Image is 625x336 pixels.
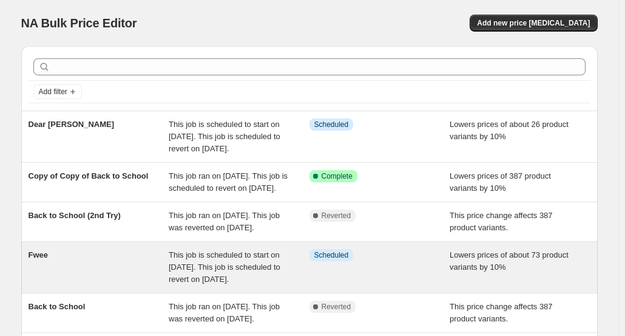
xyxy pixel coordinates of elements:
[450,250,569,272] span: Lowers prices of about 73 product variants by 10%
[477,18,590,28] span: Add new price [MEDICAL_DATA]
[322,302,351,312] span: Reverted
[314,250,349,260] span: Scheduled
[39,87,67,97] span: Add filter
[450,211,553,232] span: This price change affects 387 product variants.
[29,302,86,311] span: Back to School
[29,250,49,259] span: Fwee
[450,302,553,323] span: This price change affects 387 product variants.
[322,211,351,221] span: Reverted
[169,171,288,193] span: This job ran on [DATE]. This job is scheduled to revert on [DATE].
[450,120,569,141] span: Lowers prices of about 26 product variants by 10%
[470,15,597,32] button: Add new price [MEDICAL_DATA]
[33,84,82,99] button: Add filter
[21,16,137,30] span: NA Bulk Price Editor
[29,171,149,180] span: Copy of Copy of Back to School
[169,302,280,323] span: This job ran on [DATE]. This job was reverted on [DATE].
[314,120,349,129] span: Scheduled
[29,211,121,220] span: Back to School (2nd Try)
[322,171,353,181] span: Complete
[169,211,280,232] span: This job ran on [DATE]. This job was reverted on [DATE].
[169,250,280,284] span: This job is scheduled to start on [DATE]. This job is scheduled to revert on [DATE].
[29,120,115,129] span: Dear [PERSON_NAME]
[450,171,551,193] span: Lowers prices of 387 product variants by 10%
[169,120,280,153] span: This job is scheduled to start on [DATE]. This job is scheduled to revert on [DATE].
